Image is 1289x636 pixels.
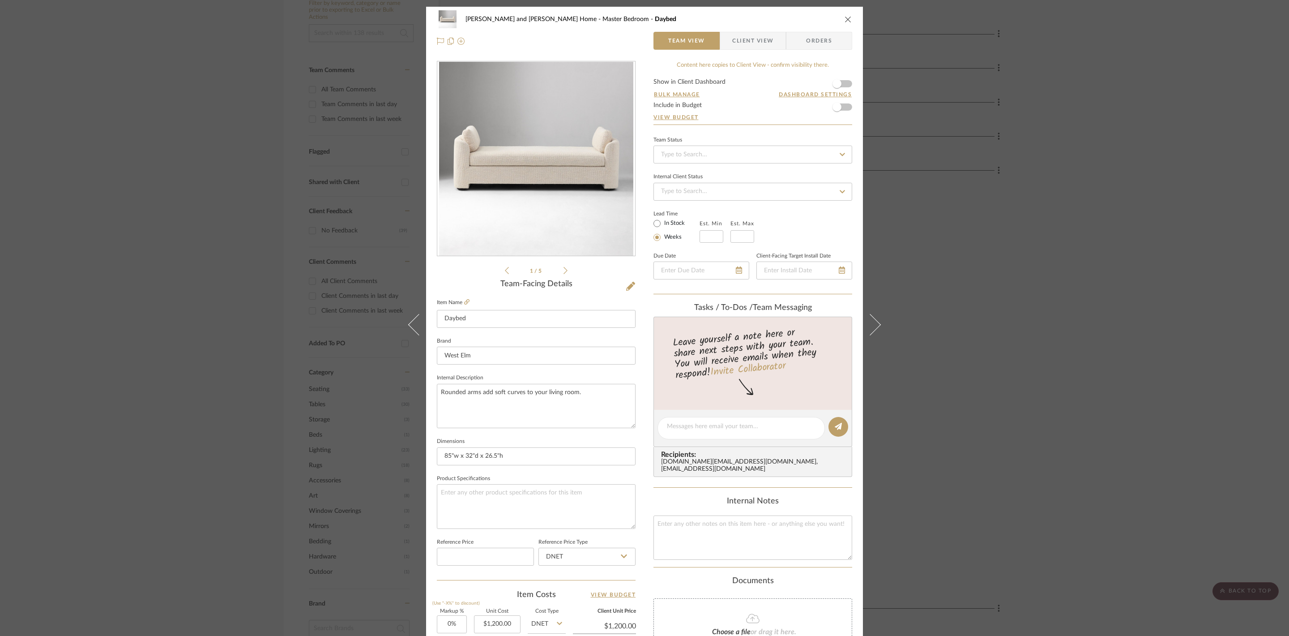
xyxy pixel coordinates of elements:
input: Type to Search… [653,146,852,163]
div: Content here copies to Client View - confirm visibility there. [653,61,852,70]
span: [PERSON_NAME] and [PERSON_NAME] Home [465,16,602,22]
span: / [534,268,538,274]
span: Team View [668,32,705,50]
div: Team-Facing Details [437,279,636,289]
button: Bulk Manage [653,90,700,99]
input: Type to Search… [653,183,852,201]
label: Internal Description [437,376,483,380]
label: Lead Time [653,210,700,218]
a: Invite Collaborator [710,358,786,381]
button: close [844,15,852,23]
label: Est. Max [730,220,754,227]
label: Reference Price [437,540,474,545]
input: Enter Brand [437,347,636,365]
div: Team Status [653,138,682,142]
span: or drag it here. [751,628,796,636]
span: Recipients: [661,451,848,459]
span: 1 [530,268,534,274]
a: View Budget [591,589,636,600]
div: [DOMAIN_NAME][EMAIL_ADDRESS][DOMAIN_NAME] , [EMAIL_ADDRESS][DOMAIN_NAME] [661,459,848,473]
label: Weeks [662,233,682,241]
label: Unit Cost [474,609,521,614]
label: Brand [437,339,451,344]
label: Est. Min [700,220,722,227]
div: Documents [653,576,852,586]
span: Choose a file [712,628,751,636]
div: team Messaging [653,303,852,313]
input: Enter Item Name [437,310,636,328]
label: Product Specifications [437,477,490,481]
span: Daybed [655,16,676,22]
input: Enter Due Date [653,262,749,279]
img: 8f34b4e7-fa15-4b30-9c7e-5f1e04595d09_48x40.jpg [437,10,458,28]
label: Item Name [437,299,470,306]
a: View Budget [653,114,852,121]
label: Client-Facing Target Install Date [756,254,831,258]
mat-radio-group: Select item type [653,218,700,243]
input: Enter the dimensions of this item [437,447,636,465]
label: Dimensions [437,439,465,444]
span: 5 [538,268,543,274]
div: Internal Client Status [653,175,703,179]
div: Leave yourself a note here or share next steps with your team. You will receive emails when they ... [653,323,854,383]
span: Master Bedroom [602,16,655,22]
label: Due Date [653,254,676,258]
div: 0 [437,62,635,256]
label: Client Unit Price [573,609,636,614]
label: Markup % [437,609,467,614]
div: Internal Notes [653,497,852,507]
label: Cost Type [528,609,566,614]
div: Item Costs [437,589,636,600]
button: Dashboard Settings [778,90,852,99]
span: Orders [796,32,842,50]
label: In Stock [662,219,685,228]
span: Tasks / To-Dos / [694,304,753,312]
span: Client View [732,32,773,50]
input: Enter Install Date [756,262,852,279]
label: Reference Price Type [538,540,588,545]
img: 8f34b4e7-fa15-4b30-9c7e-5f1e04595d09_436x436.jpg [439,62,633,256]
